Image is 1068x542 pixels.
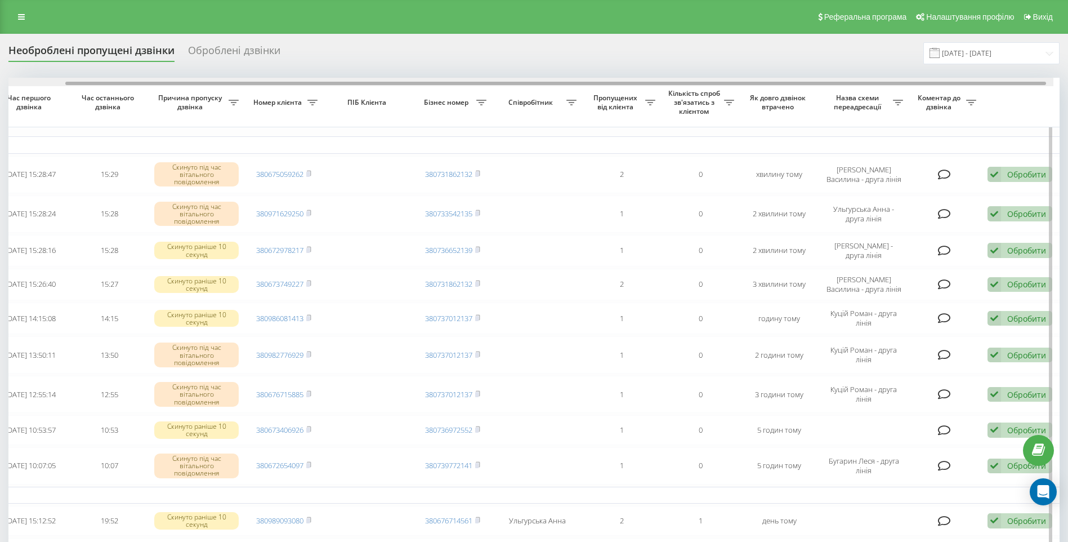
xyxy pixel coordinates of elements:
[425,245,472,255] a: 380736652139
[425,425,472,435] a: 380736972552
[824,12,907,21] span: Реферальна програма
[582,303,661,334] td: 1
[582,376,661,413] td: 1
[1007,350,1046,361] div: Обробити
[492,506,582,536] td: Ульгурська Анна
[70,269,149,300] td: 15:27
[819,235,909,266] td: [PERSON_NAME] - друга лінія
[154,202,239,226] div: Скинуто під час вітального повідомлення
[582,506,661,536] td: 2
[740,376,819,413] td: 3 години тому
[740,235,819,266] td: 2 хвилини тому
[425,389,472,399] a: 380737012137
[70,303,149,334] td: 14:15
[824,94,893,111] span: Назва схеми переадресації
[154,276,239,293] div: Скинуто раніше 10 секунд
[256,279,303,289] a: 380673749227
[419,98,476,107] span: Бізнес номер
[70,235,149,266] td: 15:28
[425,313,472,323] a: 380737012137
[70,447,149,485] td: 10:07
[819,156,909,193] td: [PERSON_NAME] Василина - друга лінія
[250,98,307,107] span: Номер клієнта
[425,279,472,289] a: 380731862132
[819,447,909,485] td: Бугарин Леся - друга лінія
[8,45,175,62] div: Необроблені пропущені дзвінки
[188,45,280,62] div: Оброблені дзвінки
[819,269,909,300] td: [PERSON_NAME] Василина - друга лінія
[661,196,740,233] td: 0
[914,94,966,111] span: Коментар до дзвінка
[661,447,740,485] td: 0
[1007,208,1046,219] div: Обробити
[256,313,303,323] a: 380986081413
[819,303,909,334] td: Куцій Роман - друга лінія
[70,336,149,374] td: 13:50
[154,454,239,478] div: Скинуто під час вітального повідомлення
[740,506,819,536] td: день тому
[819,336,909,374] td: Куцій Роман - друга лінія
[661,156,740,193] td: 0
[425,460,472,470] a: 380739772141
[154,421,239,438] div: Скинуто раніше 10 секунд
[154,512,239,529] div: Скинуто раніше 10 секунд
[425,350,472,360] a: 380737012137
[661,303,740,334] td: 0
[70,156,149,193] td: 15:29
[256,350,303,360] a: 380982776929
[256,516,303,526] a: 380989093080
[79,94,140,111] span: Час останнього дзвінка
[582,156,661,193] td: 2
[582,336,661,374] td: 1
[498,98,566,107] span: Співробітник
[582,447,661,485] td: 1
[256,169,303,179] a: 380675059262
[425,516,472,526] a: 380676714561
[582,269,661,300] td: 2
[661,415,740,445] td: 0
[661,376,740,413] td: 0
[70,506,149,536] td: 19:52
[256,425,303,435] a: 380673406926
[256,208,303,219] a: 380971629250
[154,94,229,111] span: Причина пропуску дзвінка
[425,208,472,219] a: 380733542135
[154,310,239,327] div: Скинуто раніше 10 секунд
[661,235,740,266] td: 0
[1007,169,1046,180] div: Обробити
[819,376,909,413] td: Куцій Роман - друга лінія
[1007,313,1046,324] div: Обробити
[582,235,661,266] td: 1
[661,506,740,536] td: 1
[740,303,819,334] td: годину тому
[819,196,909,233] td: Ульгурська Анна - друга лінія
[740,196,819,233] td: 2 хвилини тому
[1007,389,1046,400] div: Обробити
[1030,478,1057,505] div: Open Intercom Messenger
[661,336,740,374] td: 0
[740,447,819,485] td: 5 годин тому
[740,336,819,374] td: 2 години тому
[256,389,303,399] a: 380676715885
[1007,425,1046,436] div: Обробити
[582,196,661,233] td: 1
[154,343,239,367] div: Скинуто під час вітального повідомлення
[1007,279,1046,290] div: Обробити
[70,376,149,413] td: 12:55
[740,415,819,445] td: 5 годин тому
[926,12,1014,21] span: Налаштування профілю
[740,269,819,300] td: 3 хвилини тому
[582,415,661,445] td: 1
[1007,516,1046,526] div: Обробити
[1007,460,1046,471] div: Обробити
[70,415,149,445] td: 10:53
[256,460,303,470] a: 380672654097
[154,162,239,187] div: Скинуто під час вітального повідомлення
[1007,245,1046,256] div: Обробити
[588,94,645,111] span: Пропущених від клієнта
[70,196,149,233] td: 15:28
[667,89,724,115] span: Кількість спроб зв'язатись з клієнтом
[661,269,740,300] td: 0
[154,242,239,259] div: Скинуто раніше 10 секунд
[256,245,303,255] a: 380672978217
